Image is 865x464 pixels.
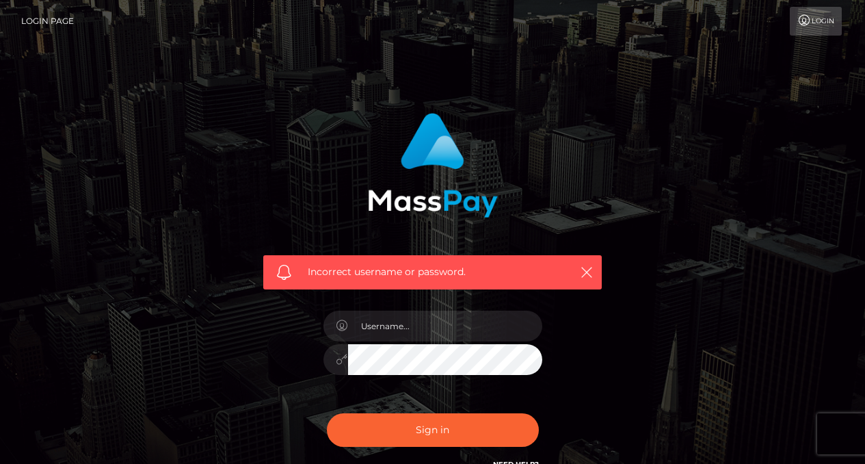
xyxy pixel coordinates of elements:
a: Login [790,7,842,36]
button: Sign in [327,413,539,447]
a: Login Page [21,7,74,36]
input: Username... [348,311,542,341]
img: MassPay Login [368,113,498,218]
span: Incorrect username or password. [308,265,557,279]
